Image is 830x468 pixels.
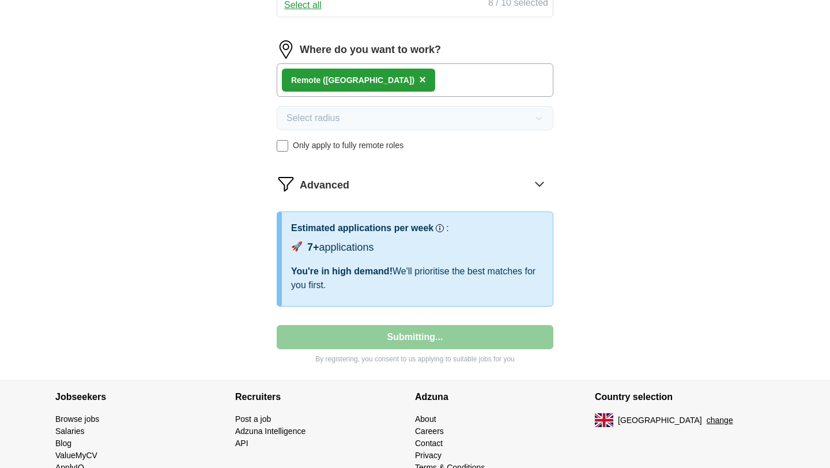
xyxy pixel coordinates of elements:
a: Contact [415,439,443,448]
h3: Estimated applications per week [291,221,433,235]
a: ValueMyCV [55,451,97,460]
a: Adzuna Intelligence [235,427,305,436]
img: filter [277,175,295,193]
span: × [419,73,426,86]
span: 🚀 [291,240,303,254]
input: Only apply to fully remote roles [277,140,288,152]
div: Remote ([GEOGRAPHIC_DATA]) [291,74,414,86]
a: Privacy [415,451,442,460]
h4: Country selection [595,381,775,413]
a: API [235,439,248,448]
button: × [419,71,426,89]
a: Post a job [235,414,271,424]
div: We'll prioritise the best matches for you first. [291,265,544,292]
a: Salaries [55,427,85,436]
span: Advanced [300,178,349,193]
p: By registering, you consent to us applying to suitable jobs for you [277,354,553,364]
span: 7+ [307,241,319,253]
span: You're in high demand! [291,266,393,276]
span: Select radius [286,111,340,125]
a: Blog [55,439,71,448]
button: Submitting... [277,325,553,349]
label: Where do you want to work? [300,42,441,58]
h3: : [446,221,448,235]
a: About [415,414,436,424]
button: change [707,414,733,427]
img: location.png [277,40,295,59]
img: UK flag [595,413,613,427]
span: [GEOGRAPHIC_DATA] [618,414,702,427]
div: applications [307,240,374,255]
a: Careers [415,427,444,436]
button: Select radius [277,106,553,130]
span: Only apply to fully remote roles [293,139,403,152]
a: Browse jobs [55,414,99,424]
